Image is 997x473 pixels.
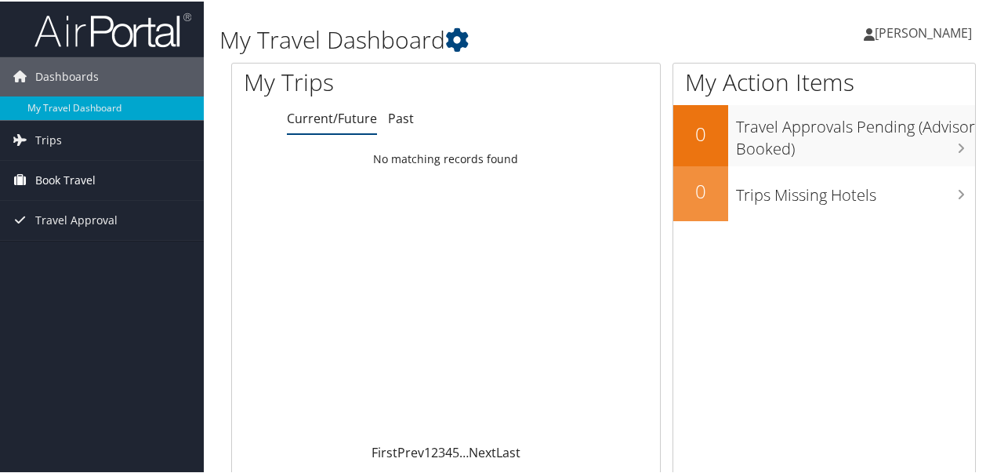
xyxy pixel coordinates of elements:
[673,165,975,220] a: 0Trips Missing Hotels
[875,23,972,40] span: [PERSON_NAME]
[438,442,445,460] a: 3
[35,56,99,95] span: Dashboards
[864,8,988,55] a: [PERSON_NAME]
[431,442,438,460] a: 2
[244,64,469,97] h1: My Trips
[445,442,452,460] a: 4
[673,176,728,203] h2: 0
[673,64,975,97] h1: My Action Items
[219,22,731,55] h1: My Travel Dashboard
[35,199,118,238] span: Travel Approval
[673,119,728,146] h2: 0
[34,10,191,47] img: airportal-logo.png
[496,442,520,460] a: Last
[673,104,975,164] a: 0Travel Approvals Pending (Advisor Booked)
[469,442,496,460] a: Next
[372,442,397,460] a: First
[287,108,377,126] a: Current/Future
[388,108,414,126] a: Past
[424,442,431,460] a: 1
[459,442,469,460] span: …
[35,159,96,198] span: Book Travel
[35,119,62,158] span: Trips
[736,107,975,158] h3: Travel Approvals Pending (Advisor Booked)
[397,442,424,460] a: Prev
[452,442,459,460] a: 5
[736,175,975,205] h3: Trips Missing Hotels
[232,144,660,172] td: No matching records found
